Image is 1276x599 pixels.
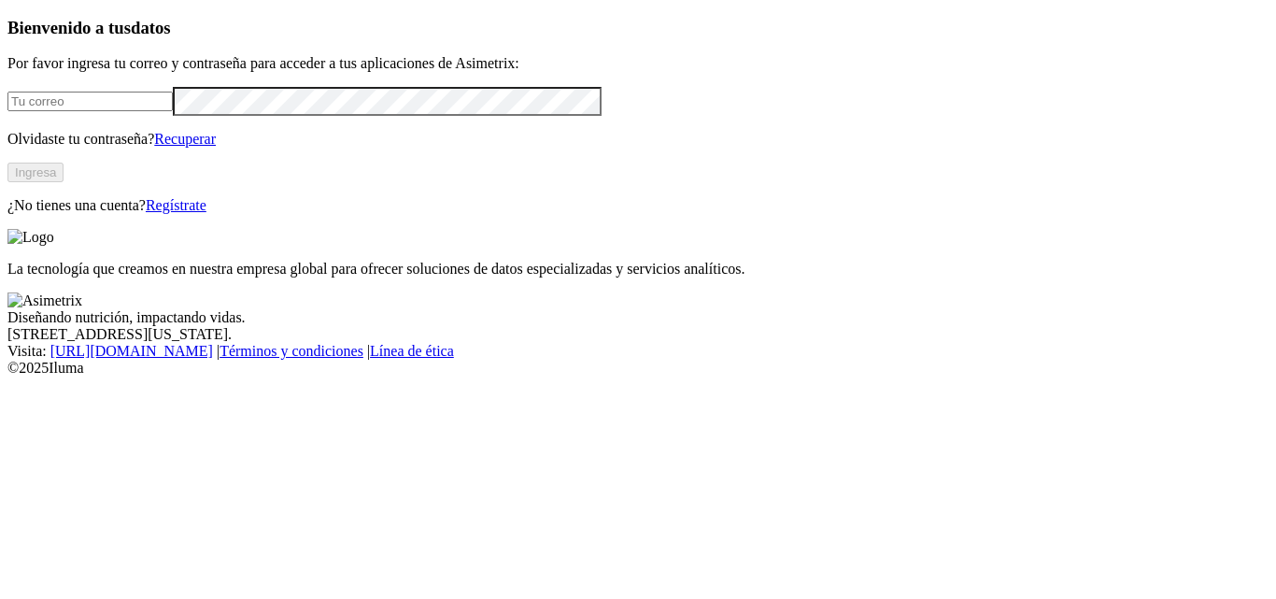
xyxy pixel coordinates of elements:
input: Tu correo [7,92,173,111]
a: Regístrate [146,197,206,213]
a: [URL][DOMAIN_NAME] [50,343,213,359]
div: [STREET_ADDRESS][US_STATE]. [7,326,1269,343]
a: Recuperar [154,131,216,147]
a: Términos y condiciones [220,343,363,359]
div: Diseñando nutrición, impactando vidas. [7,309,1269,326]
div: © 2025 Iluma [7,360,1269,377]
span: datos [131,18,171,37]
div: Visita : | | [7,343,1269,360]
p: ¿No tienes una cuenta? [7,197,1269,214]
img: Asimetrix [7,292,82,309]
img: Logo [7,229,54,246]
h3: Bienvenido a tus [7,18,1269,38]
a: Línea de ética [370,343,454,359]
p: Olvidaste tu contraseña? [7,131,1269,148]
p: Por favor ingresa tu correo y contraseña para acceder a tus aplicaciones de Asimetrix: [7,55,1269,72]
p: La tecnología que creamos en nuestra empresa global para ofrecer soluciones de datos especializad... [7,261,1269,278]
button: Ingresa [7,163,64,182]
